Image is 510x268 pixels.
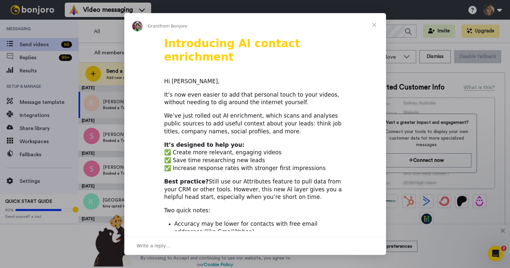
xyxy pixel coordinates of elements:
div: Hi [PERSON_NAME], [164,78,346,86]
div: Two quick notes: [164,207,346,215]
span: Write a reply… [137,241,171,250]
div: Open conversation and reply [124,236,386,255]
img: Profile image for Grant [132,21,143,31]
div: Still use our Attributes feature to pull data from your CRM or other tools. However, this new AI ... [164,178,346,201]
div: We’ve just rolled out AI enrichment, which scans and analyses public sources to add useful contex... [164,112,346,135]
b: Introducing AI contact enrichment [164,37,300,63]
b: Best practice? [164,178,209,185]
b: It’s designed to help you: [164,142,244,148]
span: Grant [148,24,160,29]
span: Close [362,13,386,37]
li: Accuracy may be lower for contacts with free email addresses (like Gmail/Yahoo). [174,220,346,236]
div: It’s now even easier to add that personal touch to your videos, without needing to dig around the... [164,91,346,107]
div: ✅ Create more relevant, engaging videos ✅ Save time researching new leads ✅ Increase response rat... [164,141,346,172]
span: from Bonjoro [160,24,187,29]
